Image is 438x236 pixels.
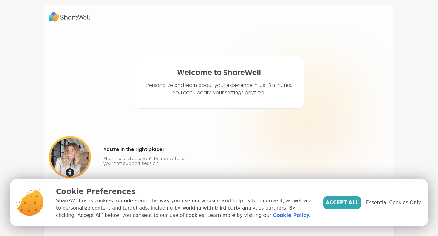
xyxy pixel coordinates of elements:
img: User image [49,136,91,178]
span: Accept All [326,199,359,206]
p: ShareWell uses cookies to understand the way you use our website and help us to improve it, as we... [56,197,314,219]
button: Accept All [323,196,361,209]
h1: Welcome to ShareWell [177,68,261,77]
p: Personalize and learn about your experience in just 3 minutes. You can update your settings anytime. [146,82,292,96]
h4: You’re in the right place! [103,145,191,154]
img: ShareWell Logo [49,10,90,24]
img: mic icon [66,168,74,177]
span: Essential Cookies Only [366,199,421,206]
p: After these steps, you’ll be ready to join your first support session. [103,156,191,166]
p: Cookie Preferences [56,186,314,197]
a: Cookie Policy. [273,212,311,219]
